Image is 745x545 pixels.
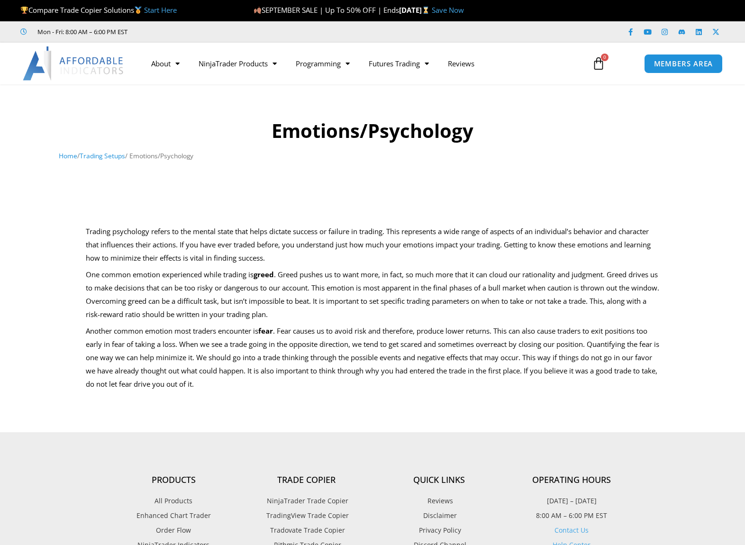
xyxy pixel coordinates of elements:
[254,270,274,279] b: greed
[286,53,359,74] a: Programming
[505,475,638,485] h4: Operating Hours
[438,53,484,74] a: Reviews
[21,7,28,14] img: 🏆
[372,495,505,507] a: Reviews
[144,5,177,15] a: Start Here
[59,118,687,144] h1: Emotions/Psychology
[432,5,464,15] a: Save Now
[23,46,125,81] img: LogoAI | Affordable Indicators – NinjaTrader
[253,5,399,15] span: SEPTEMBER SALE | Up To 50% OFF | Ends
[86,268,659,321] p: One common emotion experienced while trading is . Greed pushes us to want more, in fact, so much ...
[240,509,372,522] a: TradingView Trade Copier
[189,53,286,74] a: NinjaTrader Products
[107,475,240,485] h4: Products
[136,509,211,522] span: Enhanced Chart Trader
[644,54,723,73] a: MEMBERS AREA
[240,524,372,536] a: Tradovate Trade Copier
[578,50,619,77] a: 0
[421,509,457,522] span: Disclaimer
[399,5,432,15] strong: [DATE]
[268,524,345,536] span: Tradovate Trade Copier
[107,495,240,507] a: All Products
[505,495,638,507] p: [DATE] – [DATE]
[258,326,273,336] b: fear
[35,26,127,37] span: Mon - Fri: 8:00 AM – 6:00 PM EST
[254,7,261,14] img: 🍂
[554,526,589,535] a: Contact Us
[240,495,372,507] a: NinjaTrader Trade Copier
[86,225,659,265] p: Trading psychology refers to the mental state that helps dictate success or failure in trading. T...
[372,475,505,485] h4: Quick Links
[156,524,191,536] span: Order Flow
[142,53,581,74] nav: Menu
[372,509,505,522] a: Disclaimer
[601,54,609,61] span: 0
[154,495,192,507] span: All Products
[86,326,659,388] span: Another common emotion most traders encounter is . Fear causes us to avoid risk and therefore, pr...
[240,475,372,485] h4: Trade Copier
[505,509,638,522] p: 8:00 AM – 6:00 PM EST
[654,60,713,67] span: MEMBERS AREA
[425,495,453,507] span: Reviews
[359,53,438,74] a: Futures Trading
[59,150,687,162] nav: Breadcrumb
[107,524,240,536] a: Order Flow
[142,53,189,74] a: About
[417,524,461,536] span: Privacy Policy
[372,524,505,536] a: Privacy Policy
[20,5,177,15] span: Compare Trade Copier Solutions
[107,509,240,522] a: Enhanced Chart Trader
[264,509,349,522] span: TradingView Trade Copier
[422,7,429,14] img: ⌛
[135,7,142,14] img: 🥇
[264,495,348,507] span: NinjaTrader Trade Copier
[141,27,283,36] iframe: Customer reviews powered by Trustpilot
[80,151,125,160] a: Trading Setups
[59,151,77,160] a: Home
